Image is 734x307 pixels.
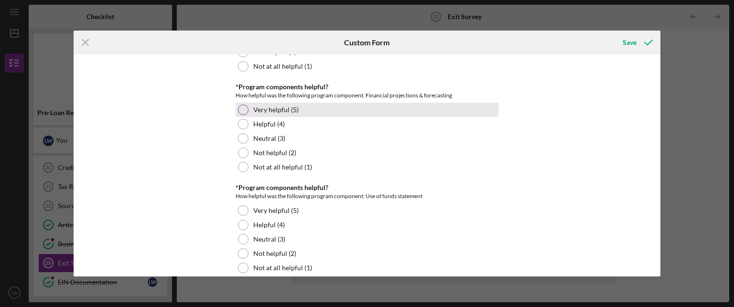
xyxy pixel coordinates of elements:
[253,120,285,128] label: Helpful (4)
[253,163,312,171] label: Not at all helpful (1)
[236,91,498,100] div: How helpful was the following program component: Financial projections & forecasting
[236,184,498,191] div: *Program components helpful?
[253,264,312,272] label: Not at all helpful (1)
[623,33,637,52] div: Save
[253,106,299,114] label: Very helpful (5)
[613,33,660,52] button: Save
[253,250,296,257] label: Not helpful (2)
[253,63,312,70] label: Not at all helpful (1)
[236,83,498,91] div: *Program components helpful?
[236,191,498,201] div: How helpful was the following program component: Use of funds statement
[253,135,285,142] label: Neutral (3)
[253,221,285,229] label: Helpful (4)
[253,235,285,243] label: Neutral (3)
[253,207,299,214] label: Very helpful (5)
[344,38,389,47] h6: Custom Form
[253,149,296,157] label: Not helpful (2)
